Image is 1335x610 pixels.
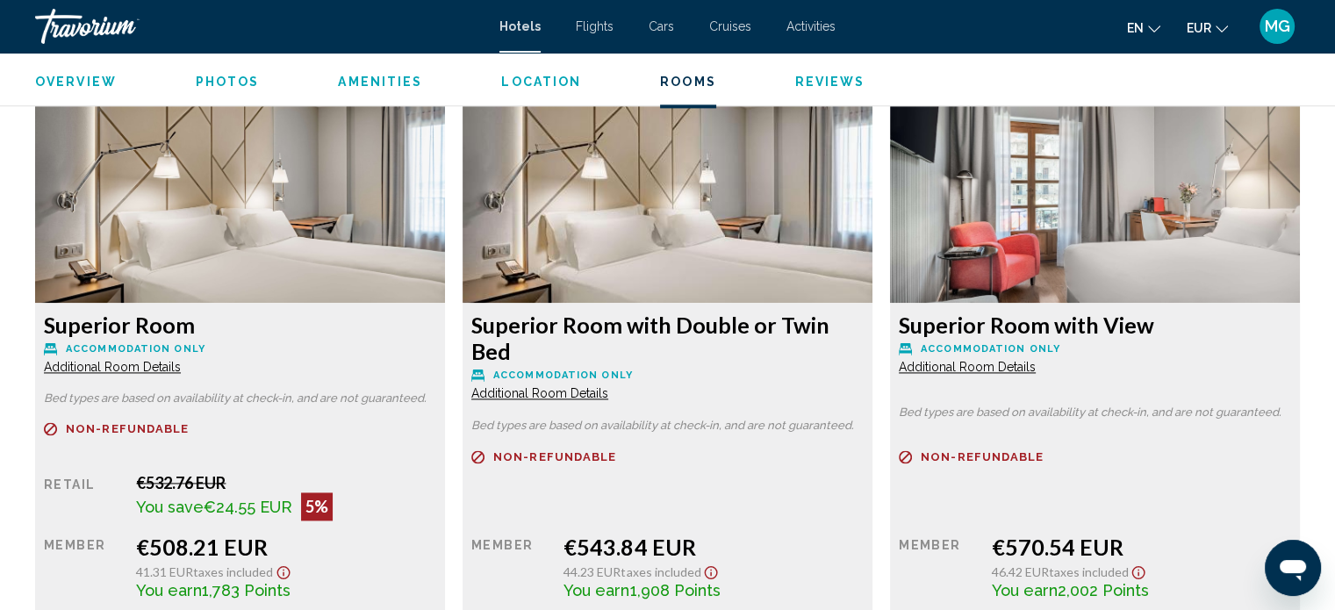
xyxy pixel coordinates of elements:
[66,343,205,355] span: Accommodation Only
[991,564,1048,579] span: 46.42 EUR
[136,498,204,516] span: You save
[136,473,436,492] div: €532.76 EUR
[921,343,1060,355] span: Accommodation Only
[1057,581,1148,599] span: 2,002 Points
[563,581,629,599] span: You earn
[991,534,1291,560] div: €570.54 EUR
[35,9,482,44] a: Travorium
[196,74,260,90] button: Photos
[899,406,1291,419] p: Bed types are based on availability at check-in, and are not guaranteed.
[301,492,333,520] div: 5%
[471,386,608,400] span: Additional Room Details
[471,420,864,432] p: Bed types are based on availability at check-in, and are not guaranteed.
[136,564,193,579] span: 41.31 EUR
[35,83,445,303] img: d0d306a9-7eb7-485a-bf57-0cc1a4bb7596.jpeg
[700,560,721,580] button: Show Taxes and Fees disclaimer
[1127,21,1144,35] span: en
[1048,564,1128,579] span: Taxes included
[44,392,436,405] p: Bed types are based on availability at check-in, and are not guaranteed.
[1128,560,1149,580] button: Show Taxes and Fees disclaimer
[501,74,581,90] button: Location
[660,74,716,90] button: Rooms
[471,534,550,599] div: Member
[563,564,621,579] span: 44.23 EUR
[890,83,1300,303] img: 01918992-b77f-4b8b-9d9c-9750f4c5dcac.jpeg
[338,74,422,90] button: Amenities
[786,19,836,33] a: Activities
[493,370,633,381] span: Accommodation Only
[795,75,865,89] span: Reviews
[136,581,202,599] span: You earn
[1254,8,1300,45] button: User Menu
[576,19,614,33] a: Flights
[338,75,422,89] span: Amenities
[1265,540,1321,596] iframe: Botón para iniciar la ventana de mensajería
[44,473,123,520] div: Retail
[629,581,720,599] span: 1,908 Points
[899,360,1036,374] span: Additional Room Details
[44,312,436,338] h3: Superior Room
[204,498,292,516] span: €24.55 EUR
[136,534,436,560] div: €508.21 EUR
[899,312,1291,338] h3: Superior Room with View
[1265,18,1290,35] span: MG
[273,560,294,580] button: Show Taxes and Fees disclaimer
[1187,15,1228,40] button: Change currency
[471,312,864,364] h3: Superior Room with Double or Twin Bed
[621,564,700,579] span: Taxes included
[1127,15,1160,40] button: Change language
[44,534,123,599] div: Member
[493,451,616,463] span: Non-refundable
[709,19,751,33] a: Cruises
[501,75,581,89] span: Location
[202,581,291,599] span: 1,783 Points
[463,83,872,303] img: 0a0d7ffa-3ac5-4d06-81f8-ea5461ecd4cc.jpeg
[660,75,716,89] span: Rooms
[35,74,117,90] button: Overview
[499,19,541,33] a: Hotels
[991,581,1057,599] span: You earn
[649,19,674,33] a: Cars
[44,360,181,374] span: Additional Room Details
[1187,21,1211,35] span: EUR
[35,75,117,89] span: Overview
[193,564,273,579] span: Taxes included
[563,534,864,560] div: €543.84 EUR
[795,74,865,90] button: Reviews
[66,423,189,434] span: Non-refundable
[899,534,978,599] div: Member
[921,451,1044,463] span: Non-refundable
[196,75,260,89] span: Photos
